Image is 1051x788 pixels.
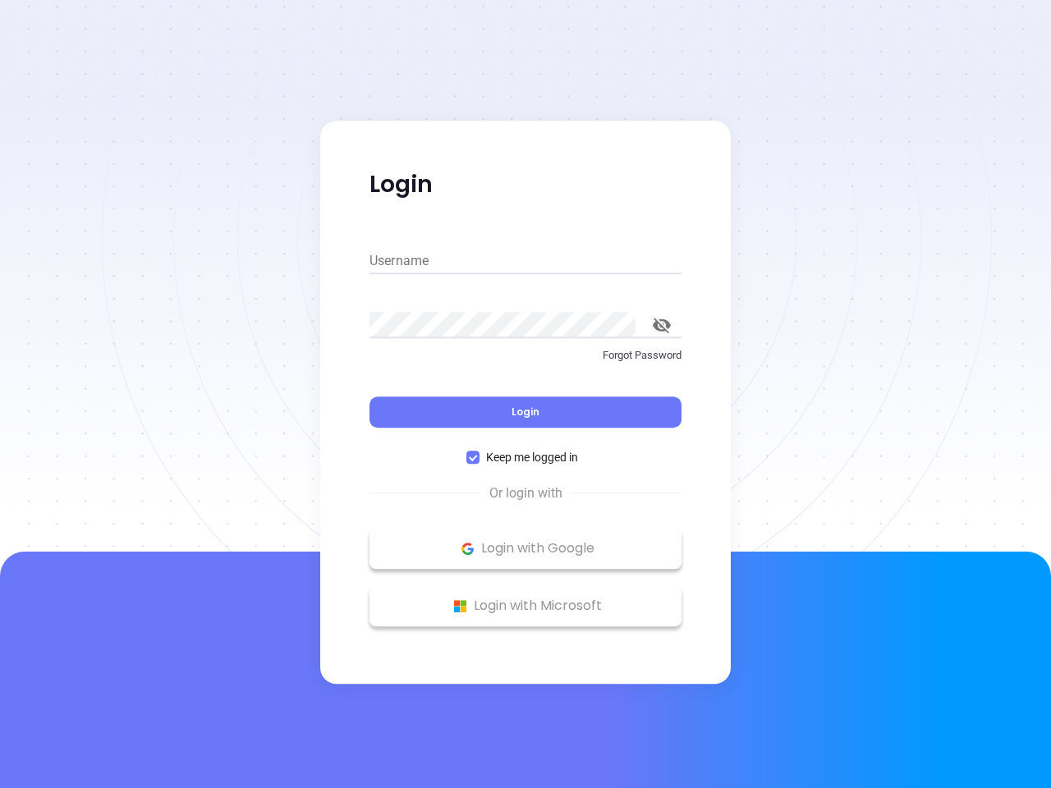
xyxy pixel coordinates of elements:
p: Login with Google [378,536,673,561]
span: Keep me logged in [480,448,585,466]
button: Microsoft Logo Login with Microsoft [369,585,682,626]
button: Google Logo Login with Google [369,528,682,569]
p: Forgot Password [369,347,682,364]
img: Microsoft Logo [450,596,470,616]
button: Login [369,396,682,428]
button: toggle password visibility [642,305,682,345]
a: Forgot Password [369,347,682,377]
span: Login [512,405,539,419]
span: Or login with [481,483,571,503]
p: Login with Microsoft [378,593,673,618]
img: Google Logo [457,538,478,559]
p: Login [369,170,682,199]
